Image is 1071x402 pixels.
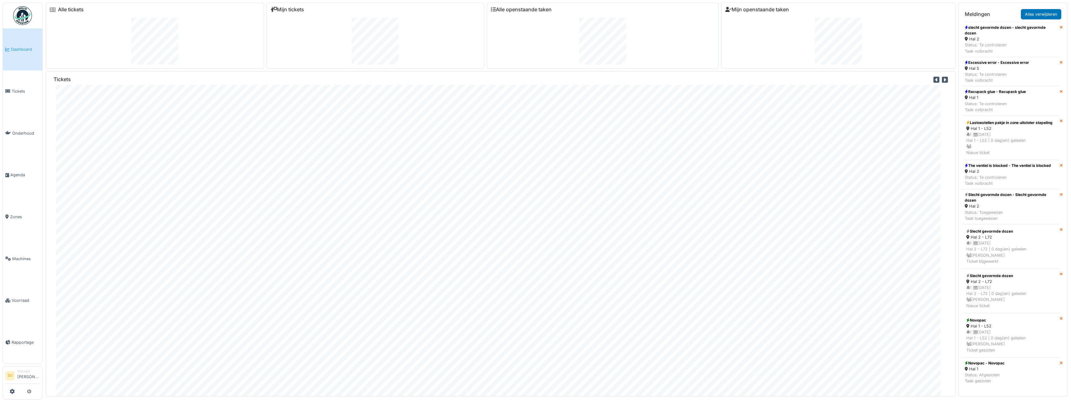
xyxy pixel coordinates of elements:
div: slecht gevormde dozen - slecht gevormde dozen [965,25,1057,36]
div: Slecht gevormde dozen - Slecht gevormde dozen [965,192,1057,203]
h6: Meldingen [965,11,990,17]
div: 1 | [DATE] Hal 2 - L72 | 0 dag(en) geleden [PERSON_NAME] Ticket bijgewerkt [966,240,1056,264]
div: Hal 2 [965,203,1057,209]
a: Alles verwijderen [1021,9,1061,19]
div: Status: Te controleren Taak volbracht [965,101,1026,113]
a: Tickets [3,70,42,112]
div: 1 | [DATE] Hal 2 - L72 | 0 dag(en) geleden [PERSON_NAME] Nieuw ticket [966,285,1056,309]
span: Rapportage [12,339,40,345]
a: Lastoestellen pakje in zone uitstoter stapeling Hal 1 - L52 1 |[DATE]Hal 1 - L52 | 0 dag(en) gele... [962,116,1060,160]
div: Hal 2 - L72 [966,234,1056,240]
div: Status: Toegewezen Taak toegewezen [965,209,1057,221]
span: Dashboard [11,46,40,52]
a: Alle openstaande taken [491,7,552,13]
a: Racupack glue - Racupack glue Hal 1 Status: Te controlerenTaak volbracht [962,86,1060,116]
a: Voorraad [3,280,42,322]
a: Rapportage [3,322,42,363]
div: Hal 2 - L72 [966,279,1056,285]
div: Hal 1 [965,95,1026,100]
a: Excessive error - Excessive error Hal 5 Status: Te controlerenTaak volbracht [962,57,1060,86]
div: 1 | [DATE] Hal 1 - L52 | 0 dag(en) geleden [PERSON_NAME] Ticket gesloten [966,329,1056,353]
div: Slecht gevormde dozen [966,273,1056,279]
a: Onderhoud [3,112,42,154]
div: Novopac [966,317,1056,323]
div: Hal 2 [965,168,1051,174]
div: Excessive error - Excessive error [965,60,1029,65]
div: 1 | [DATE] Hal 1 - L52 | 0 dag(en) geleden Nieuw ticket [966,131,1056,156]
div: Racupack glue - Racupack glue [965,89,1026,95]
a: SV Manager[PERSON_NAME] [5,369,40,384]
a: Novopac Hal 1 - L52 1 |[DATE]Hal 1 - L52 | 0 dag(en) geleden [PERSON_NAME]Ticket gesloten [962,313,1060,358]
div: Hal 5 [965,65,1029,71]
span: Machines [12,256,40,262]
div: Status: Te controleren Taak volbracht [965,71,1029,83]
img: Badge_color-CXgf-gQk.svg [13,6,32,25]
a: Slecht gevormde dozen Hal 2 - L72 1 |[DATE]Hal 2 - L72 | 0 dag(en) geleden [PERSON_NAME]Nieuw ticket [962,269,1060,313]
h6: Tickets [54,76,71,82]
div: Status: Te controleren Taak volbracht [965,42,1057,54]
a: Dashboard [3,28,42,70]
div: Manager [17,369,40,374]
a: Novopac - Novopac Hal 1 Status: AfgeslotenTaak gesloten [962,358,1060,387]
div: Hal 2 [965,36,1057,42]
a: Agenda [3,154,42,196]
span: Zones [10,214,40,220]
a: slecht gevormde dozen - slecht gevormde dozen Hal 2 Status: Te controlerenTaak volbracht [962,22,1060,57]
span: Agenda [10,172,40,178]
a: Mijn openstaande taken [725,7,789,13]
a: Alle tickets [58,7,84,13]
a: Zones [3,196,42,238]
div: Hal 1 - L52 [966,323,1056,329]
a: Slecht gevormde dozen - Slecht gevormde dozen Hal 2 Status: ToegewezenTaak toegewezen [962,189,1060,224]
div: Slecht gevormde dozen [966,229,1056,234]
span: Tickets [12,88,40,94]
div: Lastoestellen pakje in zone uitstoter stapeling [966,120,1056,126]
a: Slecht gevormde dozen Hal 2 - L72 1 |[DATE]Hal 2 - L72 | 0 dag(en) geleden [PERSON_NAME]Ticket bi... [962,224,1060,269]
div: Status: Te controleren Taak volbracht [965,174,1051,186]
div: Novopac - Novopac [965,360,1005,366]
div: Status: Afgesloten Taak gesloten [965,372,1005,384]
a: The ventiel is blocked - The ventiel is blocked Hal 2 Status: Te controlerenTaak volbracht [962,160,1060,189]
a: Mijn tickets [270,7,304,13]
span: Onderhoud [12,130,40,136]
li: SV [5,371,15,380]
span: Voorraad [12,297,40,303]
div: The ventiel is blocked - The ventiel is blocked [965,163,1051,168]
div: Hal 1 [965,366,1005,372]
div: Hal 1 - L52 [966,126,1056,131]
li: [PERSON_NAME] [17,369,40,382]
a: Machines [3,238,42,280]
